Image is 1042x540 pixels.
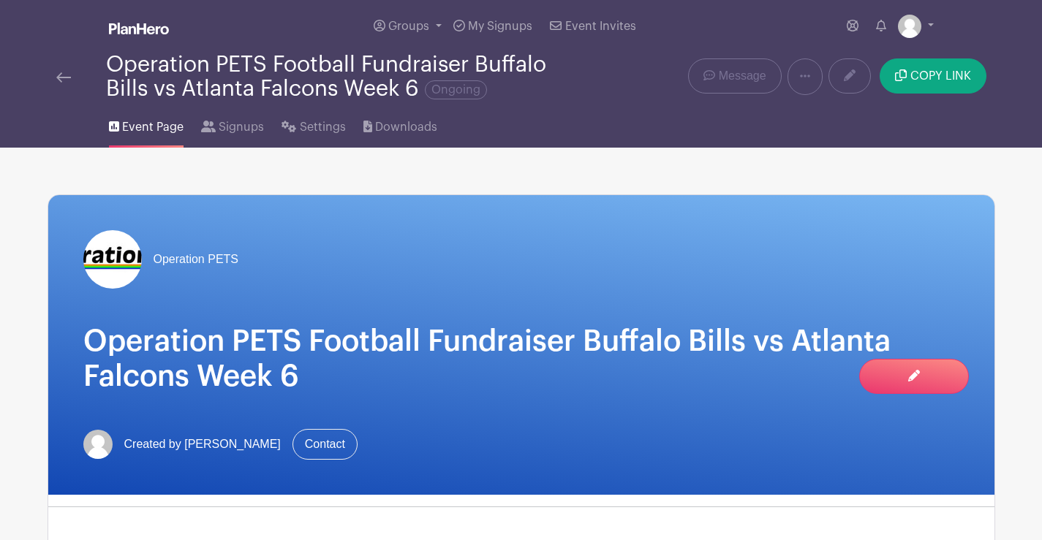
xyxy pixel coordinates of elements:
span: My Signups [468,20,532,32]
span: Downloads [375,118,437,136]
a: Message [688,58,781,94]
img: logo%20reduced%20for%20Plan%20Hero.jpg [83,230,142,289]
span: Ongoing [425,80,487,99]
span: COPY LINK [910,70,971,82]
a: Downloads [363,101,437,148]
img: default-ce2991bfa6775e67f084385cd625a349d9dcbb7a52a09fb2fda1e96e2d18dcdb.png [83,430,113,459]
span: Groups [388,20,429,32]
img: back-arrow-29a5d9b10d5bd6ae65dc969a981735edf675c4d7a1fe02e03b50dbd4ba3cdb55.svg [56,72,71,83]
a: Settings [282,101,345,148]
img: default-ce2991bfa6775e67f084385cd625a349d9dcbb7a52a09fb2fda1e96e2d18dcdb.png [898,15,921,38]
span: Event Page [122,118,184,136]
a: Signups [201,101,264,148]
span: Signups [219,118,264,136]
span: Message [719,67,766,85]
button: COPY LINK [880,58,986,94]
span: Created by [PERSON_NAME] [124,436,281,453]
a: Contact [292,429,358,460]
span: Event Invites [565,20,636,32]
img: logo_white-6c42ec7e38ccf1d336a20a19083b03d10ae64f83f12c07503d8b9e83406b4c7d.svg [109,23,169,34]
span: Operation PETS [154,251,239,268]
a: Event Page [109,101,184,148]
div: Operation PETS Football Fundraiser Buffalo Bills vs Atlanta Falcons Week 6 [106,53,580,101]
span: Settings [300,118,346,136]
h1: Operation PETS Football Fundraiser Buffalo Bills vs Atlanta Falcons Week 6 [83,324,959,394]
